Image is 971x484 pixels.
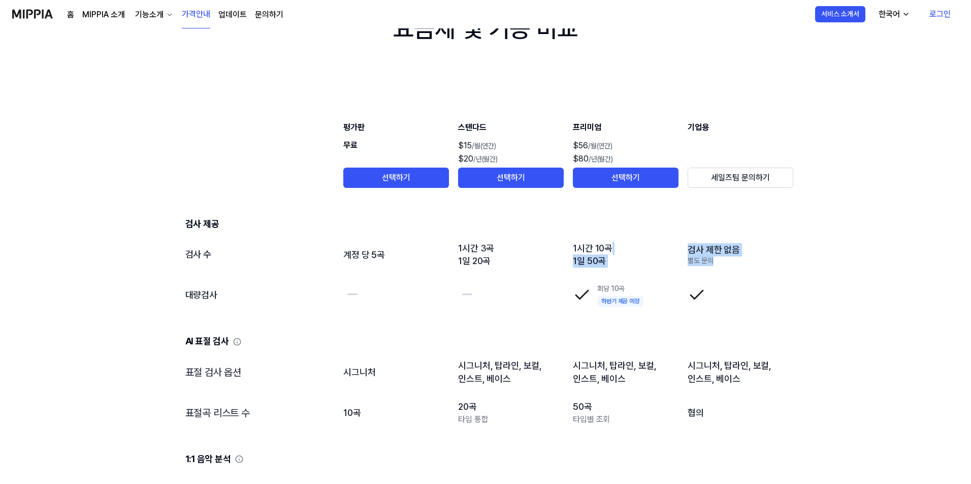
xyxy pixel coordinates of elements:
div: AI 표절 검사 [185,332,794,351]
td: 검사 제공 [177,198,794,234]
div: 회당 10곡 [597,284,643,294]
td: 검사 수 [177,234,335,275]
a: 세일즈팀 문의하기 [688,173,793,182]
td: 시그니처, 탑라인, 보컬, 인스트, 베이스 [572,352,679,393]
div: $20 [458,152,564,166]
td: 표절 검사 옵션 [177,352,335,393]
div: 기능소개 [133,9,166,21]
div: 별도 문의 [688,256,793,266]
span: /년(월간) [589,155,613,163]
td: 시그니처, 탑라인, 보컬, 인스트, 베이스 [458,352,564,393]
div: 스탠다드 [458,121,564,134]
div: 타입별 조회 [573,413,678,426]
div: 프리미엄 [573,121,678,134]
button: 기능소개 [133,9,174,21]
a: 업데이트 [218,9,247,21]
div: 무료 [343,139,449,168]
div: 검사 제한 없음 [688,243,793,256]
td: 표절곡 리스트 수 [177,393,335,433]
td: 시그니처 [343,352,449,393]
a: 홈 [67,9,74,21]
button: 세일즈팀 문의하기 [688,168,793,188]
button: 서비스 소개서 [815,6,865,22]
span: /년(월간) [473,155,498,163]
div: 하반기 제공 예정 [597,296,643,307]
span: /월(연간) [588,142,612,150]
div: 20곡 [458,400,564,413]
td: 시그니처, 탑라인, 보컬, 인스트, 베이스 [687,352,794,393]
div: $15 [458,139,564,152]
td: 계정 당 5곡 [343,234,449,275]
div: 타입 통합 [458,413,564,426]
a: 가격안내 [182,1,210,28]
div: $56 [573,139,678,152]
span: /월(연간) [472,142,496,150]
td: 협의 [687,393,794,433]
td: 1시간 10곡 1일 50곡 [572,234,679,275]
div: 요금제 및 기능 비교 [393,12,578,46]
td: 1시간 3곡 1일 20곡 [458,234,564,275]
div: 1:1 음악 분석 [185,449,794,469]
a: 문의하기 [255,9,283,21]
div: 한국어 [877,8,902,20]
div: 평가판 [343,121,449,134]
div: $80 [573,152,678,166]
button: 선택하기 [343,168,449,188]
td: 10곡 [343,393,449,433]
button: 선택하기 [573,168,678,188]
div: 기업용 [688,121,793,134]
a: MIPPIA 소개 [82,9,125,21]
td: 50곡 [572,393,679,433]
td: 대량검사 [177,275,335,315]
button: 한국어 [870,4,916,24]
button: 선택하기 [458,168,564,188]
